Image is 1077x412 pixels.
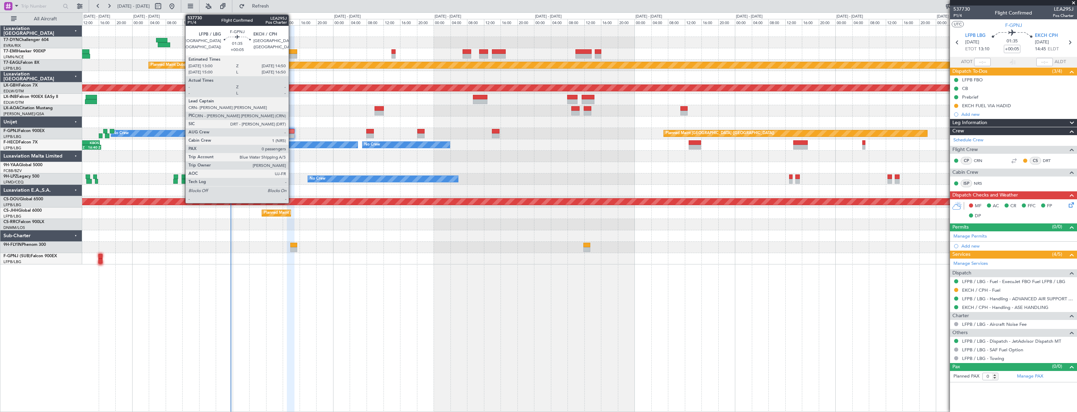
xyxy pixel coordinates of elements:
span: Pax [952,363,960,371]
div: 00:00 [634,19,651,25]
span: (0/0) [1052,363,1062,370]
a: 9H-YAAGlobal 5000 [3,163,42,167]
span: [DATE] [965,39,979,46]
a: CS-JHHGlobal 6000 [3,209,42,213]
div: 12:00 [584,19,601,25]
div: 20:00 [115,19,132,25]
a: F-GPNJ (SUB)Falcon 900EX [3,254,57,258]
div: LFPB [233,141,246,145]
span: F-GPNJ (SUB) [3,254,31,258]
div: 04:00 [551,19,568,25]
a: F-GPNJFalcon 900EX [3,129,45,133]
input: Trip Number [21,1,61,11]
div: 04:00 [350,19,367,25]
span: LX-INB [3,95,17,99]
span: CS-RRC [3,220,18,224]
span: CR [1010,203,1016,210]
div: [DATE] - [DATE] [133,14,160,20]
span: All Aircraft [18,17,73,21]
div: 20:00 [718,19,735,25]
input: --:-- [974,58,991,66]
a: CS-RRCFalcon 900LX [3,220,44,224]
div: Planned Maint [GEOGRAPHIC_DATA] ([GEOGRAPHIC_DATA]) [264,208,372,218]
div: 12:00 [886,19,903,25]
span: MF [975,203,981,210]
span: Permits [952,223,969,231]
div: Planned Maint [GEOGRAPHIC_DATA] ([GEOGRAPHIC_DATA]) [211,94,320,104]
span: (3/4) [1052,68,1062,75]
div: CP [961,157,972,164]
div: Add new [961,111,1074,117]
a: FCBB/BZV [3,168,22,173]
a: LFMD/CEQ [3,180,23,185]
div: 00:00 [434,19,450,25]
span: F-HECD [3,140,19,144]
div: No Crew [310,174,326,184]
div: 12:00 [283,19,300,25]
a: DNMM/LOS [3,225,25,230]
a: CRN [974,158,989,164]
div: 04:00 [149,19,166,25]
span: LFPB LBG [965,32,986,39]
span: FFC [1028,203,1036,210]
div: [DATE] - [DATE] [736,14,763,20]
span: T7-DYN [3,38,19,42]
span: P1/4 [953,13,970,19]
span: [DATE] [1035,39,1049,46]
span: Pos Charter [1053,13,1074,19]
a: T7-EAGLFalcon 8X [3,61,39,65]
div: LFPB FBO [962,77,983,83]
div: 16:00 [902,19,919,25]
a: EDLW/DTM [3,100,24,105]
span: 13:10 [978,46,989,53]
a: T7-DYNChallenger 604 [3,38,49,42]
a: LX-INBFalcon 900EX EASy II [3,95,58,99]
span: DP [975,213,981,220]
a: LFPB/LBG [3,66,21,71]
a: LFPB / LBG - Dispatch - JetAdvisor Dispatch MT [962,338,1061,344]
a: CS-DOUGlobal 6500 [3,197,43,201]
div: No Crew [249,140,265,150]
span: CS-DOU [3,197,20,201]
div: 08:00 [367,19,384,25]
span: ATOT [961,59,972,66]
a: LFMN/NCE [3,54,24,60]
a: EVRA/RIX [3,43,21,48]
div: 12:00 [384,19,400,25]
div: 00:00 [835,19,852,25]
div: 00:00 [936,19,953,25]
span: LEA295J [1053,6,1074,13]
span: [DATE] - [DATE] [117,3,150,9]
a: LFPB / LBG - SAF Fuel Option [962,347,1023,353]
div: 20:00 [819,19,836,25]
a: LFPB/LBG [3,214,21,219]
div: KBOS [221,141,233,145]
a: LX-GBHFalcon 7X [3,83,38,88]
div: 00:00 [333,19,350,25]
a: EDLW/DTM [3,89,24,94]
div: [DATE] - [DATE] [535,14,562,20]
span: 9H-YAA [3,163,19,167]
div: [DATE] - [DATE] [937,14,963,20]
span: Flight Crew [952,146,978,154]
div: 16:00 [99,19,116,25]
div: 12:00 [685,19,702,25]
div: 00:00 [735,19,752,25]
div: No Crew [113,128,129,139]
div: 16:40 Z [86,145,100,149]
a: LFPB/LBG [3,202,21,208]
a: LFPB / LBG - Fuel - ExecuJet FBO Fuel LFPB / LBG [962,279,1065,284]
div: 20:00 [618,19,635,25]
button: All Aircraft [8,13,75,24]
div: 20:00 [316,19,333,25]
span: F-GPNJ [1005,22,1022,29]
div: 21:09 Z [221,145,234,149]
div: 00:00 [233,19,250,25]
span: Leg Information [952,119,987,127]
div: [DATE] - [DATE] [334,14,361,20]
a: Manage PAX [1017,373,1043,380]
a: T7-EMIHawker 900XP [3,49,46,53]
span: ELDT [1048,46,1059,53]
span: T7-EAGL [3,61,20,65]
div: 08:00 [668,19,685,25]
